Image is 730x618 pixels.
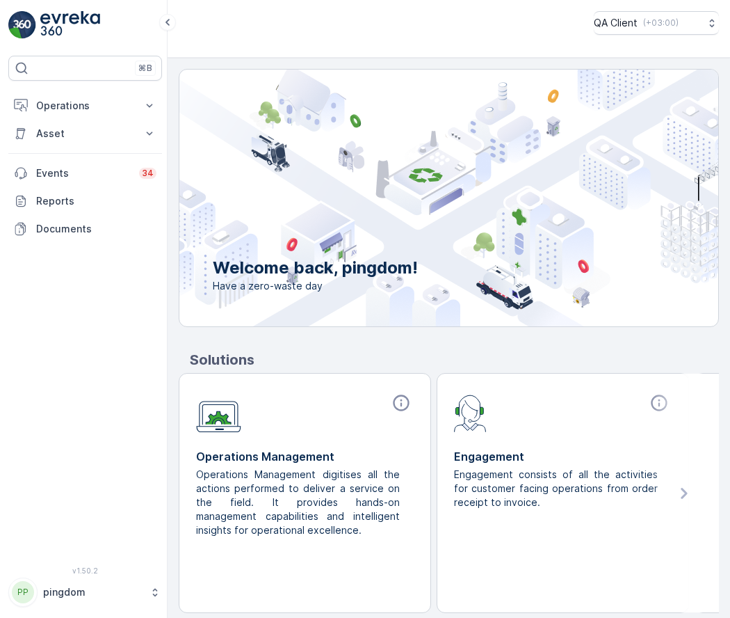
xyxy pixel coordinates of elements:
p: Solutions [190,349,719,370]
img: module-icon [196,393,241,433]
button: PPpingdom [8,578,162,607]
span: Have a zero-waste day [213,279,418,293]
span: v 1.50.2 [8,566,162,575]
button: Operations [8,92,162,120]
p: Welcome back, pingdom! [213,257,418,279]
button: QA Client(+03:00) [594,11,719,35]
p: Events [36,166,131,180]
a: Events34 [8,159,162,187]
p: Operations Management [196,448,414,465]
p: Engagement consists of all the activities for customer facing operations from order receipt to in... [454,468,660,509]
p: Documents [36,222,156,236]
p: Engagement [454,448,672,465]
p: ( +03:00 ) [643,17,679,29]
div: PP [12,581,34,603]
p: 34 [142,168,154,179]
p: Reports [36,194,156,208]
p: pingdom [43,585,143,599]
p: QA Client [594,16,638,30]
p: Operations [36,99,134,113]
p: Asset [36,127,134,141]
a: Documents [8,215,162,243]
button: Asset [8,120,162,148]
img: module-icon [454,393,487,432]
p: Operations Management digitises all the actions performed to deliver a service on the field. It p... [196,468,403,537]
img: city illustration [117,70,718,326]
img: logo_light-DOdMpM7g.png [40,11,100,39]
p: ⌘B [138,63,152,74]
a: Reports [8,187,162,215]
img: logo [8,11,36,39]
